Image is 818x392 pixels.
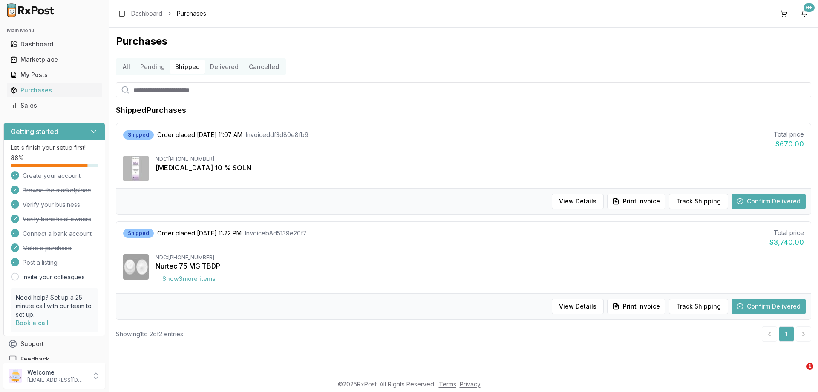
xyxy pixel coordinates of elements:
nav: breadcrumb [131,9,206,18]
span: 88 % [11,154,24,162]
div: My Posts [10,71,98,79]
a: Purchases [7,83,102,98]
span: Purchases [177,9,206,18]
span: Create your account [23,172,81,180]
p: Let's finish your setup first! [11,143,98,152]
div: $3,740.00 [769,237,804,247]
span: Post a listing [23,258,58,267]
button: Sales [3,99,105,112]
span: Invoice ddf3d80e8fb9 [246,131,308,139]
img: Jublia 10 % SOLN [123,156,149,181]
div: Sales [10,101,98,110]
p: Welcome [27,368,86,377]
span: Make a purchase [23,244,72,252]
a: 1 [779,326,794,342]
a: Book a call [16,319,49,326]
button: Purchases [3,83,105,97]
span: Invoice b8d5139e20f7 [245,229,307,237]
h1: Purchases [116,34,811,48]
a: Dashboard [7,37,102,52]
span: Order placed [DATE] 11:22 PM [157,229,242,237]
div: Purchases [10,86,98,94]
nav: pagination [762,326,811,342]
button: Delivered [205,60,244,74]
iframe: Intercom live chat [789,363,809,383]
span: Verify your business [23,200,80,209]
button: Track Shipping [669,194,728,209]
div: [MEDICAL_DATA] 10 % SOLN [156,163,804,173]
div: Dashboard [10,40,98,49]
div: NDC: [PHONE_NUMBER] [156,254,804,261]
span: Order placed [DATE] 11:07 AM [157,131,242,139]
div: Shipped [123,130,154,140]
div: Total price [774,130,804,139]
div: 9+ [804,3,815,12]
button: Show3more items [156,271,222,286]
button: Pending [135,60,170,74]
span: Connect a bank account [23,229,92,238]
button: Confirm Delivered [732,299,806,314]
div: Total price [769,229,804,237]
button: All [118,60,135,74]
span: 1 [806,363,813,370]
button: Track Shipping [669,299,728,314]
p: [EMAIL_ADDRESS][DOMAIN_NAME] [27,377,86,383]
h2: Main Menu [7,27,102,34]
button: View Details [552,194,604,209]
div: Showing 1 to 2 of 2 entries [116,330,183,338]
div: Marketplace [10,55,98,64]
h3: Getting started [11,126,58,137]
button: Cancelled [244,60,284,74]
div: Nurtec 75 MG TBDP [156,261,804,271]
button: Support [3,336,105,352]
button: My Posts [3,68,105,82]
span: Verify beneficial owners [23,215,91,223]
a: Sales [7,98,102,113]
span: Browse the marketplace [23,186,91,195]
span: Feedback [20,355,49,363]
a: My Posts [7,67,102,83]
button: Shipped [170,60,205,74]
button: Feedback [3,352,105,367]
a: Invite your colleagues [23,273,85,281]
img: Nurtec 75 MG TBDP [123,254,149,280]
div: Shipped [123,229,154,238]
h1: Shipped Purchases [116,104,186,116]
a: Terms [439,381,456,388]
button: 9+ [798,7,811,20]
img: RxPost Logo [3,3,58,17]
button: Confirm Delivered [732,194,806,209]
p: Need help? Set up a 25 minute call with our team to set up. [16,293,93,319]
div: NDC: [PHONE_NUMBER] [156,156,804,163]
button: Print Invoice [607,299,665,314]
button: View Details [552,299,604,314]
div: $670.00 [774,139,804,149]
a: Privacy [460,381,481,388]
img: User avatar [9,369,22,383]
button: Print Invoice [607,194,665,209]
button: Marketplace [3,53,105,66]
a: Dashboard [131,9,162,18]
button: Dashboard [3,37,105,51]
a: Marketplace [7,52,102,67]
